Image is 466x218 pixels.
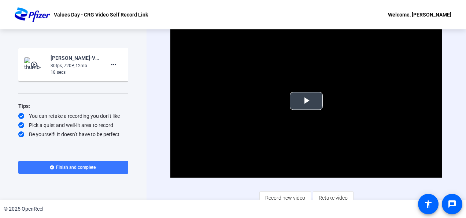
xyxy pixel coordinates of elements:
[51,69,100,76] div: 18 secs
[15,7,50,22] img: OpenReel logo
[170,25,442,178] div: Video Player
[51,54,100,62] div: [PERSON_NAME]-Values Day - CRG Video Recordings-Values Day - CRG Video Self Record Link-175812162...
[30,61,39,68] mat-icon: play_circle_outline
[290,92,323,110] button: Play Video
[424,200,433,208] mat-icon: accessibility
[18,121,128,129] div: Pick a quiet and well-lit area to record
[388,10,451,19] div: Welcome, [PERSON_NAME]
[4,205,43,213] div: © 2025 OpenReel
[54,10,148,19] p: Values Day - CRG Video Self Record Link
[18,112,128,120] div: You can retake a recording you don’t like
[18,102,128,110] div: Tips:
[24,57,46,72] img: thumb-nail
[313,191,354,204] button: Retake video
[319,191,348,205] span: Retake video
[56,164,96,170] span: Finish and complete
[18,161,128,174] button: Finish and complete
[18,131,128,138] div: Be yourself! It doesn’t have to be perfect
[448,200,456,208] mat-icon: message
[259,191,311,204] button: Record new video
[265,191,305,205] span: Record new video
[51,62,100,69] div: 30fps, 720P, 12mb
[109,60,118,69] mat-icon: more_horiz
